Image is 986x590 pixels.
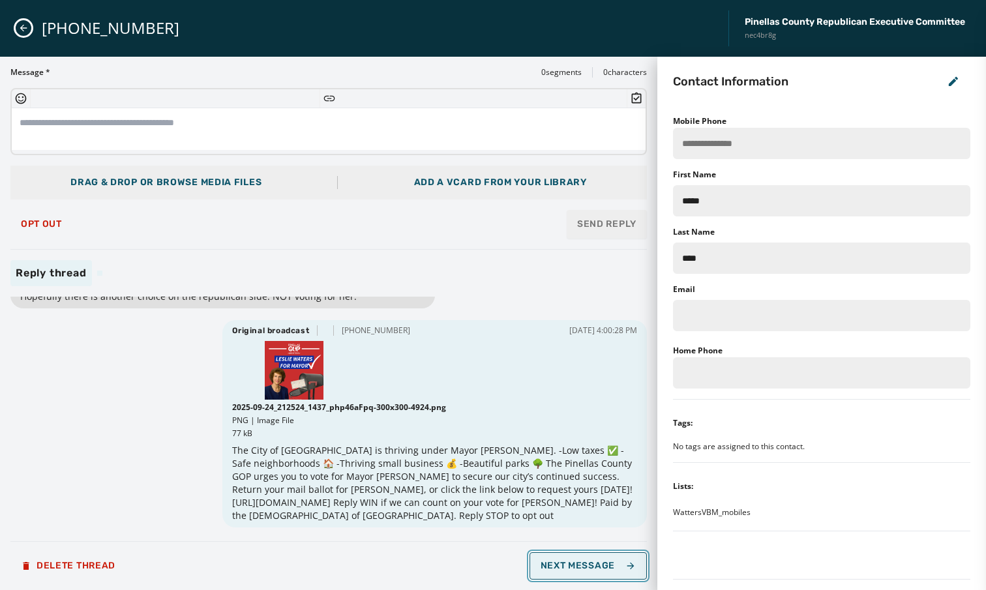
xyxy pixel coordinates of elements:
[70,177,261,188] span: Drag & Drop or browse media files
[673,418,693,428] div: Tags:
[673,72,788,91] h2: Contact Information
[745,30,965,41] span: nec4br8g
[530,552,647,580] button: Next Message
[541,67,582,78] span: 0 segments
[232,428,637,439] p: 77 kB
[232,415,637,426] p: PNG | Image File
[630,92,643,105] button: Insert Survey
[20,290,425,303] span: Hopefully there is another choice on the republican side. NOT voting for her.
[673,507,751,518] span: WattersVBM_mobiles
[673,284,695,295] label: Email
[342,325,410,336] span: [PHONE_NUMBER]
[567,210,647,239] button: Send Reply
[673,345,723,356] label: Home Phone
[673,441,970,452] div: No tags are assigned to this contact.
[673,170,716,180] label: First Name
[577,218,636,231] span: Send Reply
[673,481,693,492] div: Lists:
[232,325,309,336] span: Original broadcast
[541,561,636,571] span: Next Message
[603,67,647,78] span: 0 characters
[232,402,637,413] p: 2025-09-24_212524_1437_php46aFpq-300x300-4924.png
[569,325,637,336] span: [DATE] 4:00:28 PM
[673,227,715,237] label: Last Name
[265,341,323,400] img: Thumbnail
[414,176,587,189] div: Add a vCard from your library
[232,444,637,522] span: The City of [GEOGRAPHIC_DATA] is thriving under Mayor [PERSON_NAME]. -Low taxes ✅ -Safe neighborh...
[745,16,965,29] span: Pinellas County Republican Executive Committee
[323,92,336,105] button: Insert Short Link
[673,115,726,126] label: Mobile Phone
